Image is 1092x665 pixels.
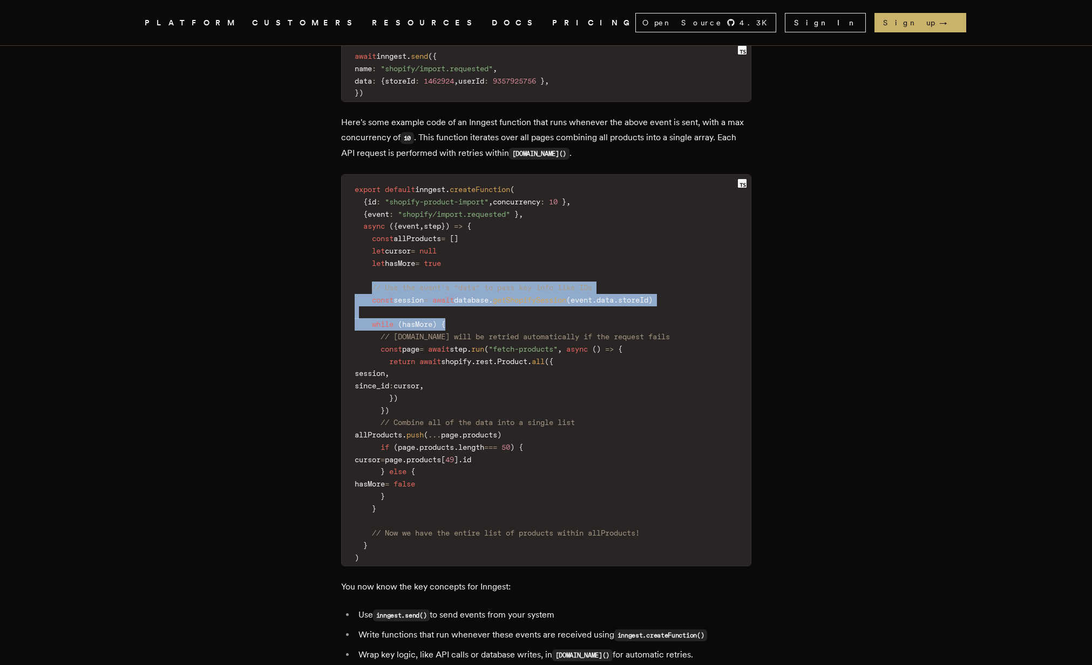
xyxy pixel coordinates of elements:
[874,13,966,32] a: Sign up
[381,492,385,501] span: }
[385,406,389,415] span: )
[415,77,419,85] span: :
[642,17,722,28] span: Open Source
[394,222,398,230] span: {
[454,296,489,304] span: database
[355,77,372,85] span: data
[372,296,394,304] span: const
[381,406,385,415] span: }
[415,443,419,451] span: .
[592,296,596,304] span: .
[549,357,553,366] span: {
[381,418,575,427] span: // Combine all of the data into a single list
[419,357,441,366] span: await
[458,443,484,451] span: length
[372,320,394,328] span: while
[394,394,398,402] span: )
[450,234,454,243] span: [
[381,64,493,73] span: "shopify/import.requested"
[402,345,419,353] span: page
[618,345,622,353] span: {
[372,259,385,268] span: let
[389,357,415,366] span: return
[562,197,566,206] span: }
[519,210,523,218] span: ,
[566,197,571,206] span: ,
[389,222,394,230] span: (
[363,197,368,206] span: {
[493,197,540,206] span: concurrency
[368,197,376,206] span: id
[514,210,519,218] span: }
[618,296,648,304] span: storeId
[373,609,430,621] code: inngest.send()
[355,430,402,439] span: allProducts
[419,381,424,390] span: ,
[441,455,445,464] span: [
[476,357,493,366] span: rest
[385,455,402,464] span: page
[419,443,454,451] span: products
[341,115,751,161] p: Here's some example code of an Inngest function that runs whenever the above event is sent, with ...
[939,17,958,28] span: →
[363,541,368,550] span: }
[596,345,601,353] span: )
[389,210,394,218] span: :
[372,246,385,255] span: let
[484,443,497,451] span: ===
[385,185,415,194] span: default
[566,345,588,353] span: async
[363,222,385,230] span: async
[372,64,376,73] span: :
[445,222,450,230] span: )
[355,455,381,464] span: cursor
[614,629,708,641] code: inngest.createFunction()
[566,296,571,304] span: (
[445,455,454,464] span: 49
[432,320,437,328] span: )
[389,394,394,402] span: }
[372,77,376,85] span: :
[450,345,467,353] span: step
[411,52,428,60] span: send
[355,627,751,643] li: Write functions that run whenever these events are received using
[355,479,385,488] span: hasMore
[389,467,406,476] span: else
[385,369,389,378] span: ,
[424,77,454,85] span: 1462924
[441,222,445,230] span: }
[540,77,545,85] span: }
[419,222,424,230] span: ,
[145,16,239,30] button: PLATFORM
[441,320,445,328] span: {
[406,430,424,439] span: push
[341,579,751,594] p: You now know the key concepts for Inngest:
[463,455,471,464] span: id
[454,77,458,85] span: ,
[532,357,545,366] span: all
[402,455,406,464] span: .
[493,77,536,85] span: 9357925756
[424,259,441,268] span: true
[592,345,596,353] span: (
[252,16,359,30] a: CUSTOMERS
[428,430,441,439] span: ...
[471,357,476,366] span: .
[372,16,479,30] span: RESOURCES
[432,52,437,60] span: {
[398,320,402,328] span: (
[545,77,549,85] span: ,
[394,479,415,488] span: false
[401,132,414,144] code: 10
[489,197,493,206] span: ,
[385,259,415,268] span: hasMore
[406,455,441,464] span: products
[394,381,419,390] span: cursor
[381,443,389,451] span: if
[411,467,415,476] span: {
[398,443,415,451] span: page
[355,64,372,73] span: name
[596,296,614,304] span: data
[372,283,592,292] span: // Use the event's "data" to pass key info like IDs
[385,479,389,488] span: =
